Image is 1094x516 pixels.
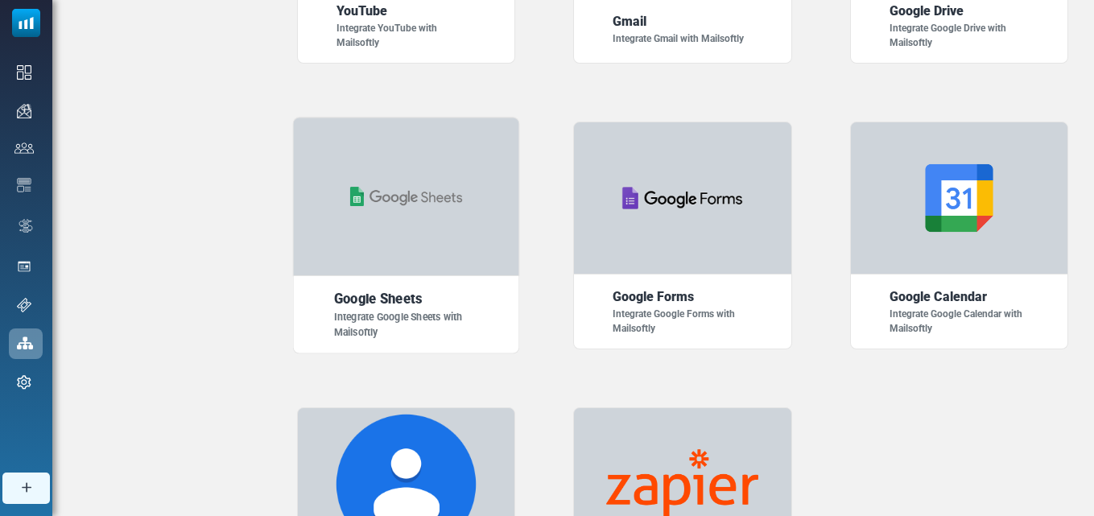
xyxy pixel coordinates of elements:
[333,290,478,310] div: Google Sheets
[613,287,752,307] div: Google Forms
[890,21,1029,50] div: Integrate Google Drive with Mailsoftly
[890,2,1029,21] div: Google Drive
[613,307,752,336] div: Integrate Google Forms with Mailsoftly
[17,375,31,390] img: settings-icon.svg
[613,31,752,46] div: Integrate Gmail with Mailsoftly
[17,298,31,312] img: support-icon.svg
[17,178,31,192] img: email-templates-icon.svg
[12,9,40,37] img: mailsoftly_icon_blue_white.svg
[14,142,34,154] img: contacts-icon.svg
[336,2,476,21] div: YouTube
[17,104,31,118] img: campaigns-icon.png
[613,12,752,31] div: Gmail
[17,65,31,80] img: dashboard-icon.svg
[336,21,476,50] div: Integrate YouTube with Mailsoftly
[17,259,31,274] img: landing_pages.svg
[333,310,478,340] div: Integrate Google Sheets with Mailsoftly
[17,217,35,235] img: workflow.svg
[890,287,1029,307] div: Google Calendar
[890,307,1029,336] div: Integrate Google Calendar with Mailsoftly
